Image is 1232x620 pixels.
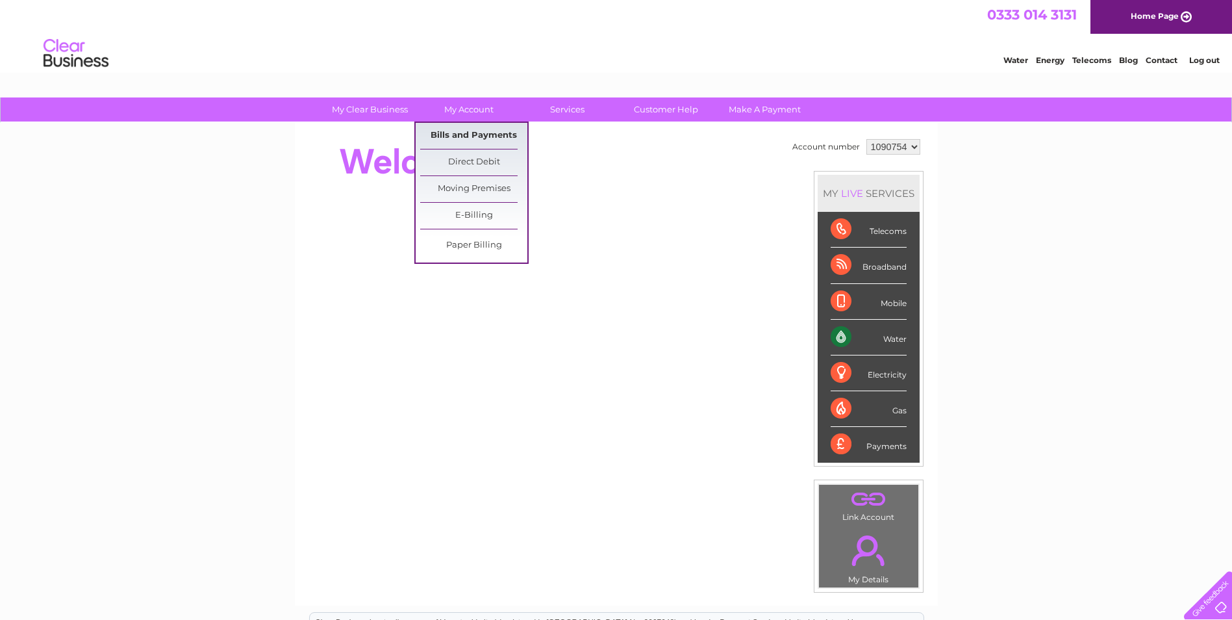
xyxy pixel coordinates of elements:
[818,524,919,588] td: My Details
[1003,55,1028,65] a: Water
[43,34,109,73] img: logo.png
[1072,55,1111,65] a: Telecoms
[831,212,907,248] div: Telecoms
[420,203,527,229] a: E-Billing
[415,97,522,122] a: My Account
[789,136,863,158] td: Account number
[822,528,915,573] a: .
[420,176,527,202] a: Moving Premises
[420,149,527,175] a: Direct Debit
[831,391,907,427] div: Gas
[1189,55,1220,65] a: Log out
[831,248,907,283] div: Broadband
[831,427,907,462] div: Payments
[831,320,907,355] div: Water
[612,97,720,122] a: Customer Help
[310,7,924,63] div: Clear Business is a trading name of Verastar Limited (registered in [GEOGRAPHIC_DATA] No. 3667643...
[420,233,527,259] a: Paper Billing
[1119,55,1138,65] a: Blog
[514,97,621,122] a: Services
[818,175,920,212] div: MY SERVICES
[987,6,1077,23] a: 0333 014 3131
[818,484,919,525] td: Link Account
[316,97,423,122] a: My Clear Business
[831,284,907,320] div: Mobile
[420,123,527,149] a: Bills and Payments
[838,187,866,200] div: LIVE
[711,97,818,122] a: Make A Payment
[1036,55,1064,65] a: Energy
[1146,55,1177,65] a: Contact
[822,488,915,511] a: .
[831,355,907,391] div: Electricity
